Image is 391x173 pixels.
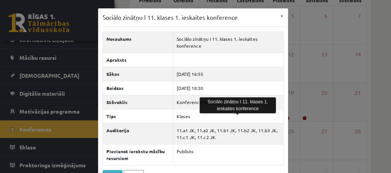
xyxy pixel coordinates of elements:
th: Nosaukums [103,32,173,53]
th: Sākas [103,67,173,81]
td: [DATE] 16:55 [173,67,283,81]
h3: Sociālo zinātņu I 11. klases 1. ieskaites konference [103,13,238,22]
button: × [276,8,288,23]
td: Klases [173,109,283,123]
td: Sociālo zinātņu I 11. klases 1. ieskaites konference [173,32,283,53]
th: Auditorija [103,123,173,144]
th: Stāvoklis [103,95,173,109]
td: Publisks [173,144,283,165]
td: 11.a1 JK, 11.a2 JK, 11.b1 JK, 11.b2 JK, 11.b3 JK, 11.c1 JK, 11.c2 JK [173,123,283,144]
th: Tips [103,109,173,123]
td: [DATE] 18:30 [173,81,283,95]
th: Pievienot ierakstu mācību resursiem [103,144,173,165]
th: Apraksts [103,53,173,67]
div: Sociālo zinātņu I 11. klases 1. ieskaites konference [200,97,276,113]
td: Konference nav sākta [173,95,283,109]
th: Beidzas [103,81,173,95]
